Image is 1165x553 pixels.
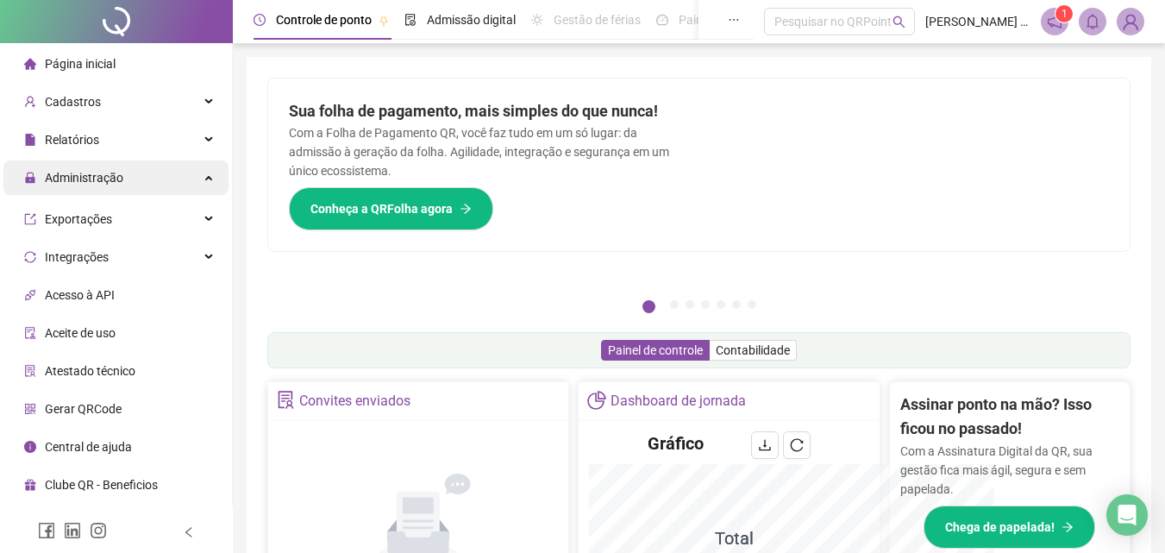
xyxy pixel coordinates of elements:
[45,440,132,454] span: Central de ajuda
[45,95,101,109] span: Cadastros
[732,300,741,309] button: 6
[299,386,410,416] div: Convites enviados
[679,13,746,27] span: Painel do DP
[893,16,905,28] span: search
[1047,14,1062,29] span: notification
[289,99,679,123] h2: Sua folha de pagamento, mais simples do que nunca!
[45,171,123,185] span: Administração
[24,134,36,146] span: file
[24,365,36,377] span: solution
[24,441,36,453] span: info-circle
[90,522,107,539] span: instagram
[24,213,36,225] span: export
[289,123,679,180] p: Com a Folha de Pagamento QR, você faz tudo em um só lugar: da admissão à geração da folha. Agilid...
[648,431,704,456] h4: Gráfico
[45,288,115,302] span: Acesso à API
[1085,14,1100,29] span: bell
[183,526,195,538] span: left
[900,442,1119,499] p: Com a Assinatura Digital da QR, sua gestão fica mais ágil, segura e sem papelada.
[64,522,81,539] span: linkedin
[24,172,36,184] span: lock
[554,13,641,27] span: Gestão de férias
[642,300,655,313] button: 1
[686,300,694,309] button: 3
[24,58,36,70] span: home
[45,478,158,492] span: Clube QR - Beneficios
[924,506,1095,549] button: Chega de papelada!
[748,300,756,309] button: 7
[460,203,472,215] span: arrow-right
[716,343,790,357] span: Contabilidade
[608,343,703,357] span: Painel de controle
[587,391,605,409] span: pie-chart
[404,14,417,26] span: file-done
[24,289,36,301] span: api
[758,438,772,452] span: download
[45,326,116,340] span: Aceite de uso
[45,57,116,71] span: Página inicial
[1062,8,1068,20] span: 1
[427,13,516,27] span: Admissão digital
[656,14,668,26] span: dashboard
[531,14,543,26] span: sun
[701,300,710,309] button: 4
[925,12,1030,31] span: [PERSON_NAME] [PERSON_NAME]
[45,364,135,378] span: Atestado técnico
[900,393,1119,442] h2: Assinar ponto na mão? Isso ficou no passado!
[24,251,36,263] span: sync
[1106,494,1148,536] div: Open Intercom Messenger
[310,199,453,218] span: Conheça a QRFolha agora
[728,14,740,26] span: ellipsis
[670,300,679,309] button: 2
[1055,5,1073,22] sup: 1
[45,133,99,147] span: Relatórios
[38,522,55,539] span: facebook
[790,438,804,452] span: reload
[717,300,725,309] button: 5
[45,402,122,416] span: Gerar QRCode
[379,16,389,26] span: pushpin
[611,386,746,416] div: Dashboard de jornada
[277,391,295,409] span: solution
[24,327,36,339] span: audit
[289,187,493,230] button: Conheça a QRFolha agora
[276,13,372,27] span: Controle de ponto
[24,96,36,108] span: user-add
[1062,521,1074,533] span: arrow-right
[1118,9,1143,35] img: 93189
[254,14,266,26] span: clock-circle
[45,250,109,264] span: Integrações
[24,403,36,415] span: qrcode
[45,212,112,226] span: Exportações
[24,479,36,491] span: gift
[945,518,1055,537] span: Chega de papelada!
